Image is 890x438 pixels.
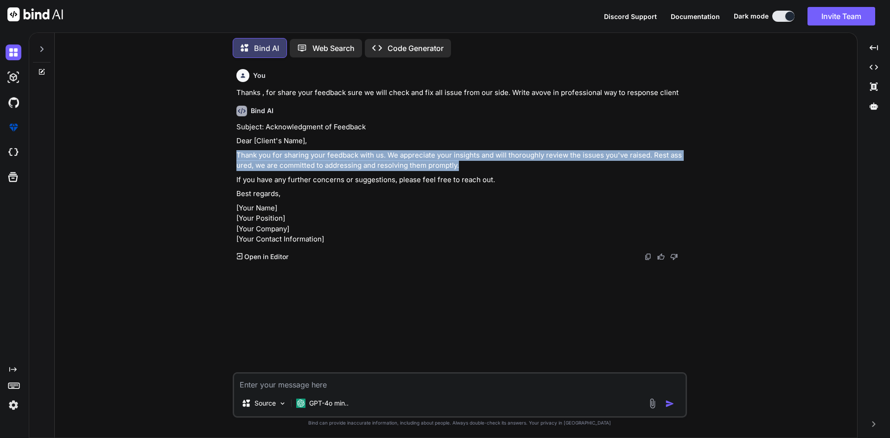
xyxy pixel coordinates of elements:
[279,400,286,407] img: Pick Models
[251,106,273,115] h6: Bind AI
[236,136,685,146] p: Dear [Client's Name],
[604,12,657,21] button: Discord Support
[604,13,657,20] span: Discord Support
[236,122,685,133] p: Subject: Acknowledgment of Feedback
[7,7,63,21] img: Bind AI
[6,145,21,160] img: cloudideIcon
[296,399,305,408] img: GPT-4o mini
[312,43,355,54] p: Web Search
[671,12,720,21] button: Documentation
[807,7,875,25] button: Invite Team
[236,88,685,98] p: Thanks , for share your feedback sure we will check and fix all issue from our side. Write avove ...
[309,399,349,408] p: GPT-4o min..
[734,12,769,21] span: Dark mode
[388,43,444,54] p: Code Generator
[236,175,685,185] p: If you have any further concerns or suggestions, please feel free to reach out.
[670,253,678,260] img: dislike
[254,43,279,54] p: Bind AI
[665,399,674,408] img: icon
[6,95,21,110] img: githubDark
[6,44,21,60] img: darkChat
[6,397,21,413] img: settings
[236,203,685,245] p: [Your Name] [Your Position] [Your Company] [Your Contact Information]
[236,189,685,199] p: Best regards,
[644,253,652,260] img: copy
[647,398,658,409] img: attachment
[6,70,21,85] img: darkAi-studio
[671,13,720,20] span: Documentation
[233,419,687,426] p: Bind can provide inaccurate information, including about people. Always double-check its answers....
[253,71,266,80] h6: You
[254,399,276,408] p: Source
[236,150,685,171] p: Thank you for sharing your feedback with us. We appreciate your insights and will thoroughly revi...
[244,252,288,261] p: Open in Editor
[657,253,665,260] img: like
[6,120,21,135] img: premium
